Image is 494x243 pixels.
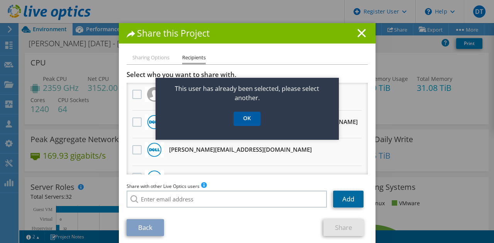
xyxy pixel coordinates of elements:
[127,29,368,38] h1: Share this Project
[127,191,327,208] input: Enter email address
[323,219,364,236] a: Share
[127,183,200,189] span: Share with other Live Optics users
[182,53,206,64] li: Recipients
[233,112,261,126] a: OK
[127,219,164,236] a: Back
[127,70,368,79] h3: Select who you want to share with.
[156,84,339,102] p: This user has already been selected, please select another.
[333,191,364,208] a: Add
[147,170,162,185] img: Dell
[169,171,358,183] h3: [PERSON_NAME][EMAIL_ADDRESS][PERSON_NAME][DOMAIN_NAME]
[169,143,312,156] h3: [PERSON_NAME][EMAIL_ADDRESS][DOMAIN_NAME]
[147,142,162,157] img: Dell
[132,53,169,63] li: Sharing Options
[147,87,162,102] img: Logo
[147,115,162,129] img: Dell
